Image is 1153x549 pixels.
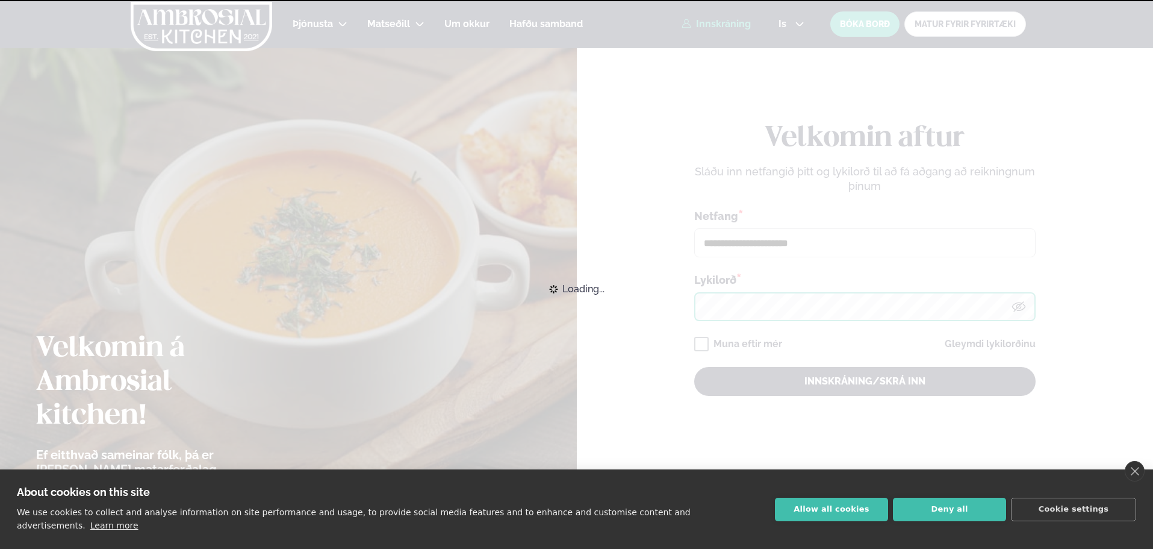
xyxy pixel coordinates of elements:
[17,486,150,498] strong: About cookies on this site
[1011,498,1136,521] button: Cookie settings
[775,498,888,521] button: Allow all cookies
[1125,461,1145,482] a: close
[893,498,1006,521] button: Deny all
[90,521,138,530] a: Learn more
[17,507,691,530] p: We use cookies to collect and analyse information on site performance and usage, to provide socia...
[562,276,604,303] span: Loading...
